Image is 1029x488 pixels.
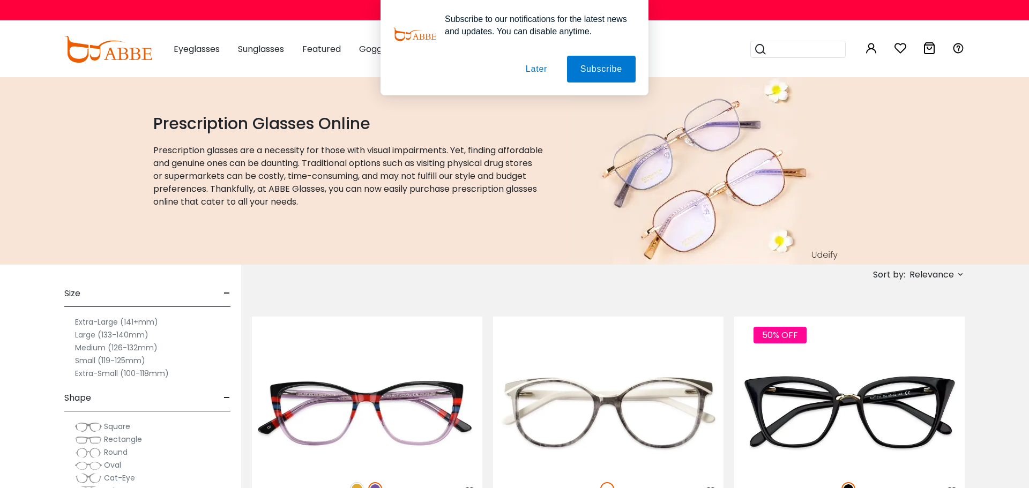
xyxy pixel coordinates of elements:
span: Round [104,447,128,457]
span: - [223,281,230,306]
span: - [223,385,230,411]
span: 50% OFF [754,327,807,343]
img: White Salzburg - Acetate ,Universal Bridge Fit [493,355,724,470]
img: Black Damara - Acetate,Metal ,Universal Bridge Fit [734,355,965,470]
button: Later [512,56,561,82]
label: Extra-Small (100-118mm) [75,367,169,380]
label: Small (119-125mm) [75,354,145,367]
button: Subscribe [567,56,636,82]
span: Rectangle [104,434,142,445]
img: Purple Prague - Acetate ,Universal Bridge Fit [252,355,482,470]
span: Shape [64,385,91,411]
h1: Prescription Glasses Online [153,114,543,133]
label: Medium (126-132mm) [75,341,158,354]
span: Square [104,421,130,432]
p: Prescription glasses are a necessity for those with visual impairments. Yet, finding affordable a... [153,144,543,208]
span: Sort by: [873,268,905,281]
img: Square.png [75,422,102,432]
img: notification icon [393,13,436,56]
span: Size [64,281,80,306]
img: prescription glasses online [570,77,842,265]
span: Oval [104,460,121,470]
span: Cat-Eye [104,472,135,483]
img: Rectangle.png [75,434,102,445]
label: Large (133-140mm) [75,328,148,341]
div: Subscribe to our notifications for the latest news and updates. You can disable anytime. [436,13,636,37]
img: Round.png [75,447,102,458]
label: Extra-Large (141+mm) [75,316,158,328]
img: Oval.png [75,460,102,471]
img: Cat-Eye.png [75,473,102,484]
span: Relevance [909,265,954,284]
